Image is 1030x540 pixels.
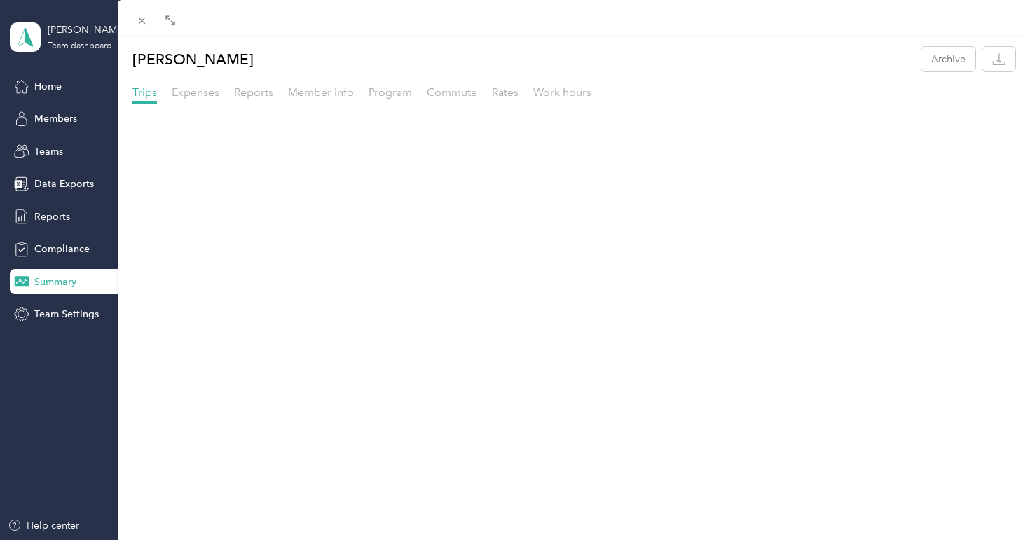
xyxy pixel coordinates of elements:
[288,85,354,99] span: Member info
[533,85,591,99] span: Work hours
[234,85,273,99] span: Reports
[427,85,477,99] span: Commute
[921,47,975,71] button: Archive
[172,85,219,99] span: Expenses
[492,85,519,99] span: Rates
[132,85,157,99] span: Trips
[132,47,254,71] p: [PERSON_NAME]
[369,85,412,99] span: Program
[952,462,1030,540] iframe: Everlance-gr Chat Button Frame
